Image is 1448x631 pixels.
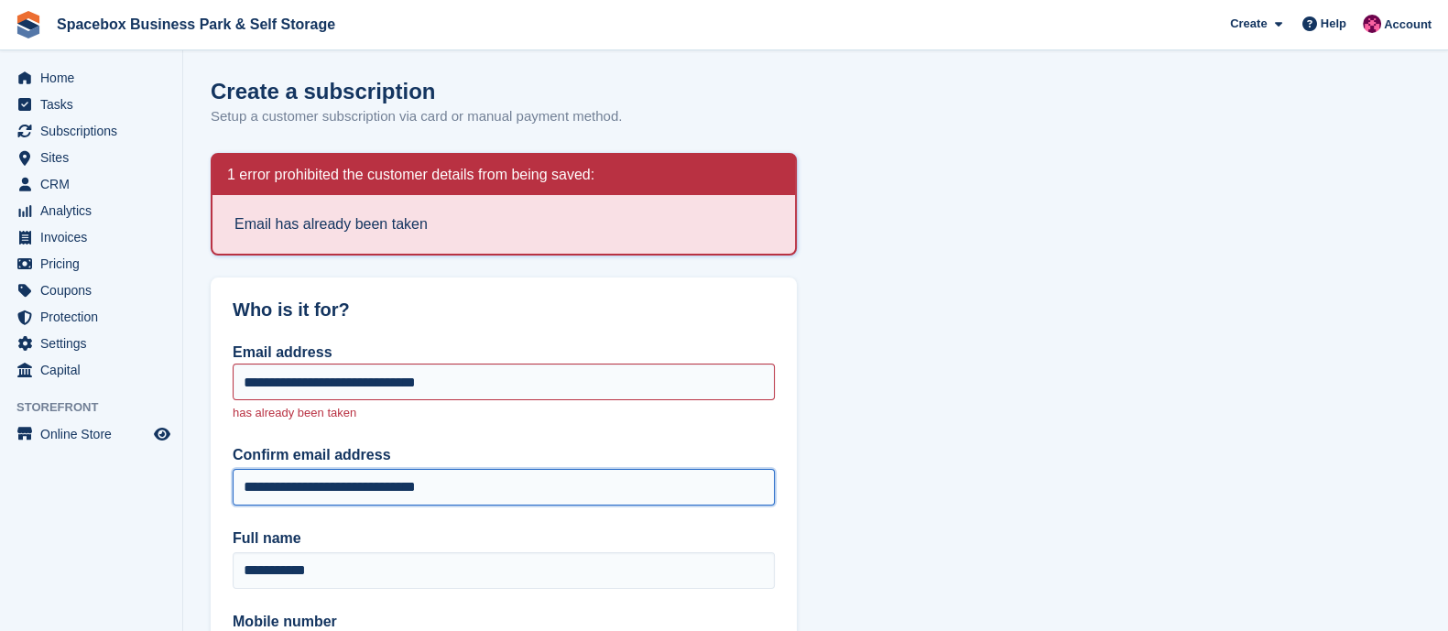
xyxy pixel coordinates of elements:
a: menu [9,65,173,91]
a: menu [9,277,173,303]
a: Spacebox Business Park & Self Storage [49,9,343,39]
span: Settings [40,331,150,356]
a: menu [9,118,173,144]
span: Tasks [40,92,150,117]
span: Home [40,65,150,91]
a: menu [9,251,173,277]
span: CRM [40,171,150,197]
h2: 1 error prohibited the customer details from being saved: [227,166,594,184]
span: Online Store [40,421,150,447]
label: Email address [233,344,332,360]
li: Email has already been taken [234,213,773,235]
img: stora-icon-8386f47178a22dfd0bd8f6a31ec36ba5ce8667c1dd55bd0f319d3a0aa187defe.svg [15,11,42,38]
a: menu [9,421,173,447]
span: Pricing [40,251,150,277]
p: Setup a customer subscription via card or manual payment method. [211,106,622,127]
span: Protection [40,304,150,330]
span: Account [1384,16,1432,34]
a: menu [9,92,173,117]
a: Preview store [151,423,173,445]
p: has already been taken [233,404,775,422]
a: menu [9,145,173,170]
span: Capital [40,357,150,383]
a: menu [9,304,173,330]
span: Invoices [40,224,150,250]
span: Coupons [40,277,150,303]
h1: Create a subscription [211,79,435,103]
a: menu [9,198,173,223]
img: Avishka Chauhan [1363,15,1381,33]
span: Sites [40,145,150,170]
a: menu [9,357,173,383]
a: menu [9,331,173,356]
span: Subscriptions [40,118,150,144]
a: menu [9,171,173,197]
a: menu [9,224,173,250]
label: Confirm email address [233,444,775,466]
h2: Who is it for? [233,299,775,321]
span: Analytics [40,198,150,223]
span: Help [1321,15,1346,33]
span: Storefront [16,398,182,417]
span: Create [1230,15,1267,33]
label: Full name [233,528,775,549]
